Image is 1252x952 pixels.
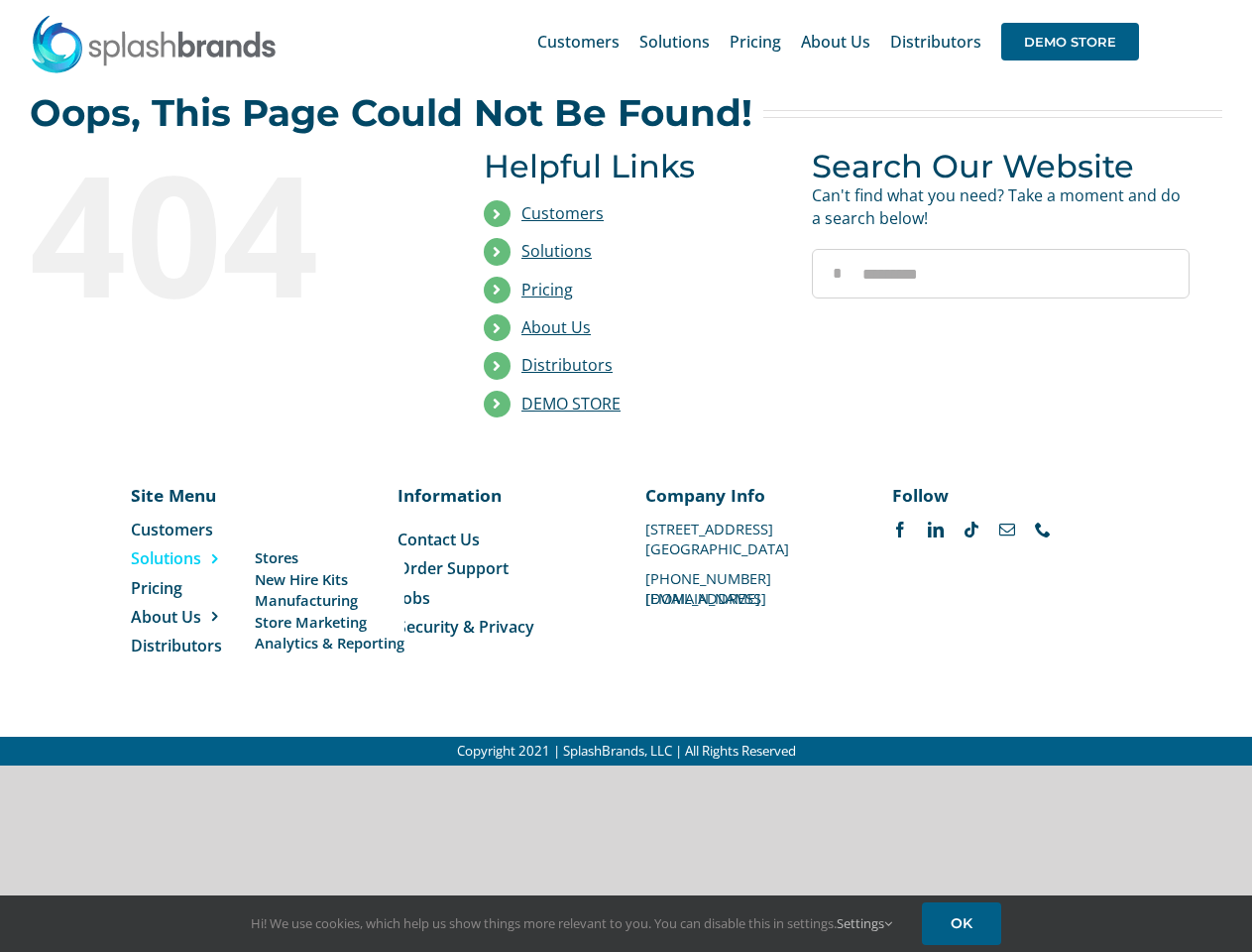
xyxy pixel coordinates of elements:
p: Can't find what you need? Take a moment and do a search below! [812,184,1190,229]
a: facebook [892,522,908,537]
a: About Us [521,316,591,338]
a: phone [1035,522,1051,537]
span: Security & Privacy [398,616,534,638]
span: Order Support [398,557,509,579]
a: Customers [131,519,265,540]
a: Customers [537,10,620,73]
span: About Us [801,34,870,50]
a: Customers [521,202,604,224]
input: Search [812,249,861,298]
span: Stores [255,547,298,568]
a: DEMO STORE [1001,10,1139,73]
img: SplashBrands.com Logo [30,14,278,73]
input: Search... [812,249,1190,298]
span: About Us [131,606,201,628]
a: OK [922,902,1001,945]
nav: Menu [131,519,265,657]
span: Customers [131,519,213,540]
a: Order Support [398,557,607,579]
nav: Menu [398,529,607,639]
a: Distributors [890,10,981,73]
a: Distributors [521,354,613,376]
a: Jobs [398,587,607,609]
p: Information [398,483,607,507]
h3: Helpful Links [484,148,782,184]
span: Contact Us [398,529,480,550]
p: Company Info [645,483,854,507]
a: Pricing [730,10,781,73]
a: Pricing [131,577,265,599]
span: Distributors [890,34,981,50]
span: Solutions [639,34,710,50]
a: Solutions [521,240,592,262]
h3: Search Our Website [812,148,1190,184]
a: New Hire Kits [255,569,404,590]
p: Follow [892,483,1101,507]
a: Analytics & Reporting [255,633,404,654]
a: DEMO STORE [521,393,621,415]
a: Solutions [131,547,265,569]
span: Manufacturing [255,590,358,611]
span: DEMO STORE [1001,23,1139,60]
a: Manufacturing [255,590,404,611]
a: Store Marketing [255,612,404,633]
span: Pricing [730,34,781,50]
a: linkedin [928,522,944,537]
nav: Main Menu [537,10,1139,73]
span: Hi! We use cookies, which help us show things more relevant to you. You can disable this in setti... [251,914,892,932]
h2: Oops, This Page Could Not Be Found! [30,93,752,133]
a: Stores [255,547,404,568]
span: Customers [537,34,620,50]
a: Security & Privacy [398,616,607,638]
a: mail [999,522,1015,537]
a: Distributors [131,635,265,656]
span: Pricing [131,577,182,599]
span: Jobs [398,587,430,609]
a: About Us [131,606,265,628]
a: tiktok [964,522,979,537]
span: Store Marketing [255,612,367,633]
div: 404 [30,148,407,316]
span: Solutions [131,547,201,569]
a: Contact Us [398,529,607,550]
span: Distributors [131,635,222,656]
a: Settings [837,914,892,932]
span: New Hire Kits [255,569,348,590]
p: Site Menu [131,483,265,507]
a: Pricing [521,279,573,300]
